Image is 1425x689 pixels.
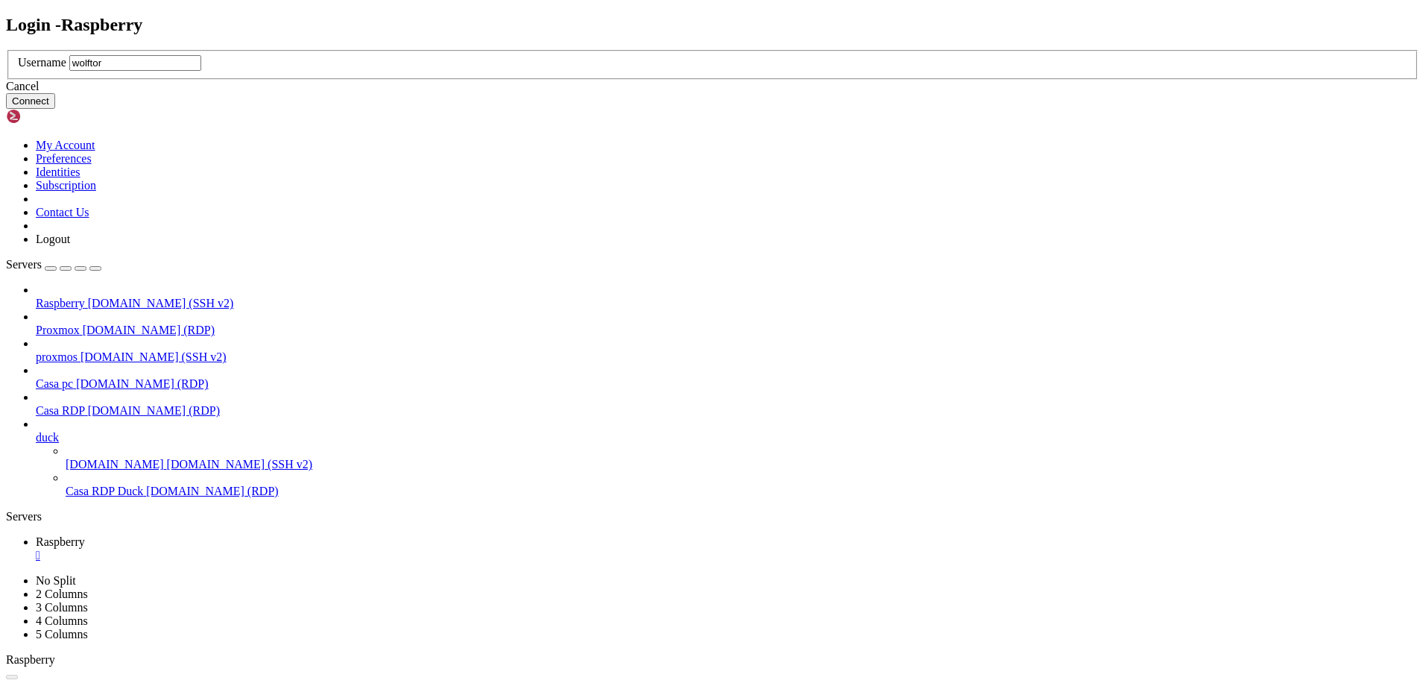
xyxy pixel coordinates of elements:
[36,535,1419,562] a: Raspberry
[36,337,1419,364] li: proxmos [DOMAIN_NAME] (SSH v2)
[83,324,215,336] span: [DOMAIN_NAME] (RDP)
[36,179,96,192] a: Subscription
[36,297,85,309] span: Raspberry
[6,653,55,666] span: Raspberry
[36,391,1419,418] li: Casa RDP [DOMAIN_NAME] (RDP)
[36,431,59,444] span: duck
[76,377,208,390] span: [DOMAIN_NAME] (RDP)
[36,377,73,390] span: Casa pc
[6,258,42,271] span: Servers
[36,549,1419,562] a: 
[66,485,1419,498] a: Casa RDP Duck [DOMAIN_NAME] (RDP)
[36,324,1419,337] a: Proxmox [DOMAIN_NAME] (RDP)
[36,535,85,548] span: Raspberry
[6,19,12,31] div: (0, 1)
[146,485,278,497] span: [DOMAIN_NAME] (RDP)
[66,444,1419,471] li: [DOMAIN_NAME] [DOMAIN_NAME] (SSH v2)
[36,628,88,641] a: 5 Columns
[6,15,1419,35] h2: Login - Raspberry
[36,166,80,178] a: Identities
[36,350,78,363] span: proxmos
[66,458,164,471] span: [DOMAIN_NAME]
[88,404,220,417] span: [DOMAIN_NAME] (RDP)
[36,574,76,587] a: No Split
[6,510,1419,523] div: Servers
[36,418,1419,498] li: duck
[36,139,95,151] a: My Account
[36,364,1419,391] li: Casa pc [DOMAIN_NAME] (RDP)
[36,233,70,245] a: Logout
[36,283,1419,310] li: Raspberry [DOMAIN_NAME] (SSH v2)
[6,109,92,124] img: Shellngn
[66,458,1419,471] a: [DOMAIN_NAME] [DOMAIN_NAME] (SSH v2)
[36,297,1419,310] a: Raspberry [DOMAIN_NAME] (SSH v2)
[6,6,1231,19] x-row: Connecting [DOMAIN_NAME]...
[36,324,80,336] span: Proxmox
[36,377,1419,391] a: Casa pc [DOMAIN_NAME] (RDP)
[36,152,92,165] a: Preferences
[36,431,1419,444] a: duck
[80,350,227,363] span: [DOMAIN_NAME] (SSH v2)
[6,93,55,109] button: Connect
[36,601,88,614] a: 3 Columns
[36,350,1419,364] a: proxmos [DOMAIN_NAME] (SSH v2)
[66,485,143,497] span: Casa RDP Duck
[6,80,1419,93] div: Cancel
[66,471,1419,498] li: Casa RDP Duck [DOMAIN_NAME] (RDP)
[167,458,313,471] span: [DOMAIN_NAME] (SSH v2)
[18,56,66,69] label: Username
[36,206,89,218] a: Contact Us
[6,258,101,271] a: Servers
[36,614,88,627] a: 4 Columns
[36,404,85,417] span: Casa RDP
[36,310,1419,337] li: Proxmox [DOMAIN_NAME] (RDP)
[36,404,1419,418] a: Casa RDP [DOMAIN_NAME] (RDP)
[88,297,234,309] span: [DOMAIN_NAME] (SSH v2)
[36,588,88,600] a: 2 Columns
